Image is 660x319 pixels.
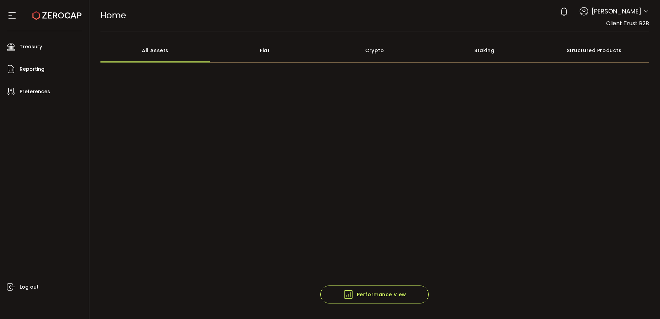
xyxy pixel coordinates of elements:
[606,19,649,27] span: Client Trust B2B
[20,64,45,74] span: Reporting
[592,7,641,16] span: [PERSON_NAME]
[320,38,429,62] div: Crypto
[100,38,210,62] div: All Assets
[100,9,126,21] span: Home
[539,38,649,62] div: Structured Products
[20,42,42,52] span: Treasury
[20,282,39,292] span: Log out
[210,38,320,62] div: Fiat
[320,286,429,303] button: Performance View
[20,87,50,97] span: Preferences
[343,289,406,300] span: Performance View
[429,38,539,62] div: Staking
